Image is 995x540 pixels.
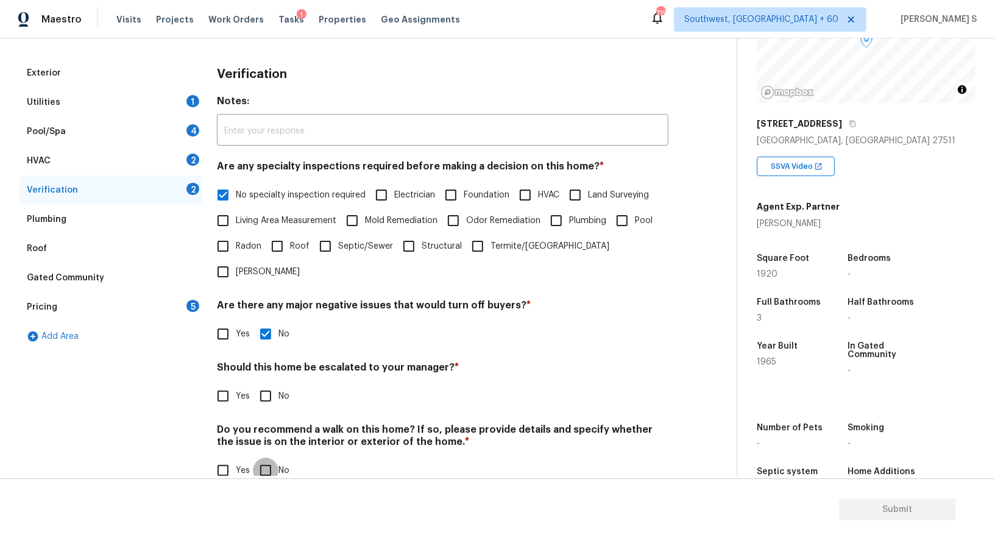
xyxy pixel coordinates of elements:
[217,424,668,453] h4: Do you recommend a walk on this home? If so, please provide details and specify whether the issue...
[236,240,261,253] span: Radon
[297,9,306,21] div: 1
[236,215,336,227] span: Living Area Measurement
[464,189,509,202] span: Foundation
[27,155,51,167] div: HVAC
[814,162,823,171] img: Open In New Icon
[466,215,540,227] span: Odor Remediation
[757,298,821,307] h5: Full Bathrooms
[41,13,82,26] span: Maestro
[27,301,57,313] div: Pricing
[757,218,840,230] div: [PERSON_NAME]
[955,82,969,97] button: Toggle attribution
[771,160,818,172] span: SSVA Video
[27,272,104,284] div: Gated Community
[381,13,460,26] span: Geo Assignments
[635,215,653,227] span: Pool
[27,184,78,196] div: Verification
[757,424,823,432] h5: Number of Pets
[236,390,250,403] span: Yes
[958,83,966,96] span: Toggle attribution
[394,189,435,202] span: Electrician
[27,126,66,138] div: Pool/Spa
[684,13,838,26] span: Southwest, [GEOGRAPHIC_DATA] + 60
[588,189,649,202] span: Land Surveying
[848,342,916,359] h5: In Gated Community
[569,215,606,227] span: Plumbing
[236,464,250,477] span: Yes
[319,13,366,26] span: Properties
[217,68,287,80] h3: Verification
[656,7,665,20] div: 719
[278,15,304,24] span: Tasks
[757,254,809,263] h5: Square Foot
[757,135,976,147] div: [GEOGRAPHIC_DATA], [GEOGRAPHIC_DATA] 27511
[365,215,437,227] span: Mold Remediation
[27,213,66,226] div: Plumbing
[848,467,915,476] h5: Home Additions
[186,124,199,137] div: 4
[116,13,141,26] span: Visits
[848,424,884,432] h5: Smoking
[757,467,818,476] h5: Septic system
[338,240,393,253] span: Septic/Sewer
[27,96,60,108] div: Utilities
[538,189,559,202] span: HVAC
[848,270,851,279] span: -
[278,328,289,341] span: No
[490,240,609,253] span: Termite/[GEOGRAPHIC_DATA]
[27,243,47,255] div: Roof
[19,322,202,351] div: Add Area
[422,240,462,253] span: Structural
[757,314,762,322] span: 3
[757,358,776,366] span: 1965
[757,342,798,350] h5: Year Built
[217,117,668,146] input: Enter your response
[860,33,873,52] div: Map marker
[278,464,289,477] span: No
[217,361,668,378] h4: Should this home be escalated to your manager?
[236,328,250,341] span: Yes
[757,118,842,130] h5: [STREET_ADDRESS]
[217,160,668,177] h4: Are any specialty inspections required before making a decision on this home?
[757,270,777,279] span: 1920
[848,254,891,263] h5: Bedrooms
[186,300,199,312] div: 5
[27,67,61,79] div: Exterior
[236,189,366,202] span: No specialty inspection required
[848,366,851,375] span: -
[217,95,668,112] h4: Notes:
[848,439,851,448] span: -
[186,154,199,166] div: 2
[208,13,264,26] span: Work Orders
[278,390,289,403] span: No
[217,299,668,316] h4: Are there any major negative issues that would turn off buyers?
[186,95,199,107] div: 1
[290,240,310,253] span: Roof
[757,201,840,213] h5: Agent Exp. Partner
[236,266,300,279] span: [PERSON_NAME]
[186,183,199,195] div: 2
[757,439,760,448] span: -
[760,85,814,99] a: Mapbox homepage
[896,13,977,26] span: [PERSON_NAME] S
[156,13,194,26] span: Projects
[757,157,835,176] div: SSVA Video
[847,118,858,129] button: Copy Address
[848,298,914,307] h5: Half Bathrooms
[848,314,851,322] span: -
